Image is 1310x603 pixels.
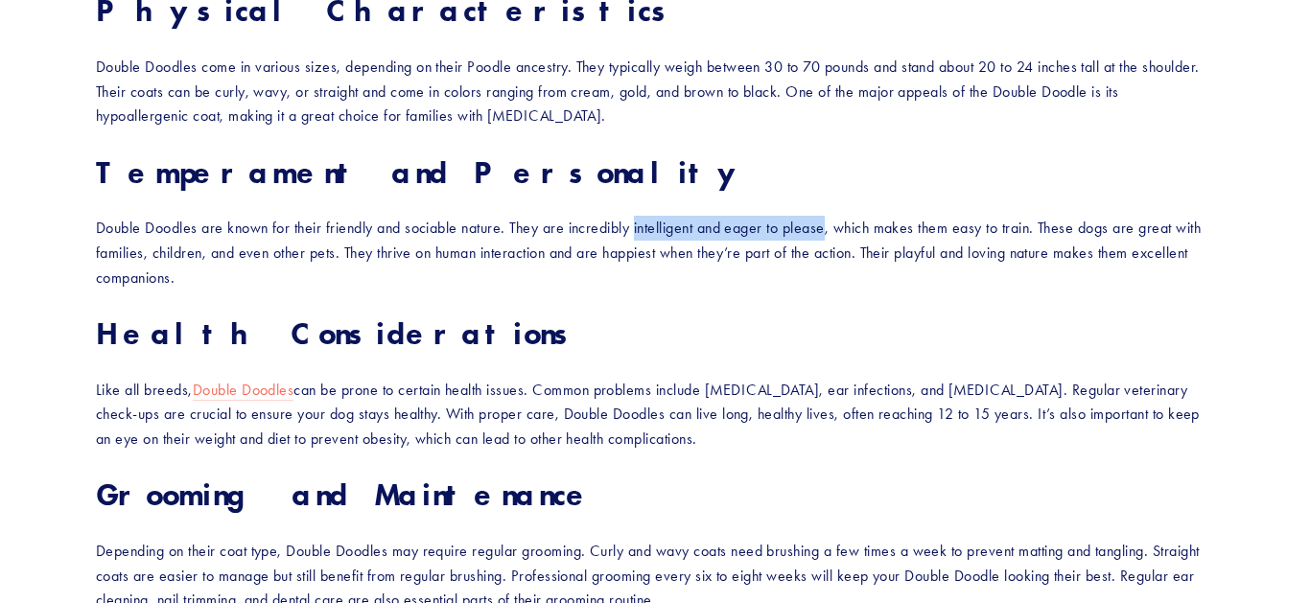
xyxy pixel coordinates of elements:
p: Double Doodles come in various sizes, depending on their Poodle ancestry. They typically weigh be... [96,55,1214,128]
strong: Temperament and Personality [96,153,745,191]
a: Double Doodles [193,381,294,401]
strong: Health Considerations [96,314,581,352]
p: Like all breeds, can be prone to certain health issues. Common problems include [MEDICAL_DATA], e... [96,378,1214,452]
strong: Grooming and Maintenance [96,475,594,513]
p: Double Doodles are known for their friendly and sociable nature. They are incredibly intelligent ... [96,216,1214,290]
